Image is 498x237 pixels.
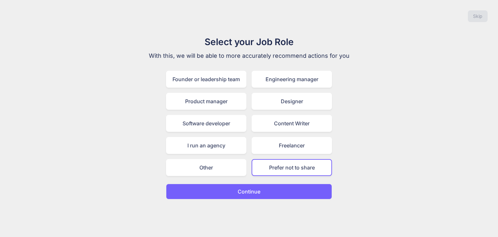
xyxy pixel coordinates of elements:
div: Content Writer [252,115,332,132]
div: Prefer not to share [252,159,332,176]
div: Software developer [166,115,246,132]
div: Designer [252,93,332,110]
div: Engineering manager [252,71,332,88]
p: Continue [238,188,260,195]
button: Skip [468,10,488,22]
div: Product manager [166,93,246,110]
div: Founder or leadership team [166,71,246,88]
div: Other [166,159,246,176]
div: Freelancer [252,137,332,154]
div: I run an agency [166,137,246,154]
button: Continue [166,184,332,199]
p: With this, we will be able to more accurately recommend actions for you [140,51,358,60]
h1: Select your Job Role [140,35,358,49]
